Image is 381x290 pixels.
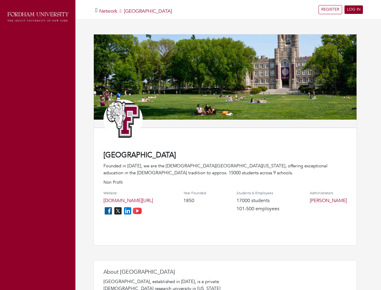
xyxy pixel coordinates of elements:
[94,34,357,120] img: 683a5b8e835635248a5481166db1a0f398a14ab9.jpg
[103,191,153,195] h4: Website
[183,198,206,204] h4: 1850
[103,269,224,275] h4: About [GEOGRAPHIC_DATA]
[103,206,113,216] img: facebook_icon-256f8dfc8812ddc1b8eade64b8eafd8a868ed32f90a8d2bb44f507e1979dbc24.png
[183,191,206,195] h4: Year Founded
[310,191,347,195] h4: Administrators
[237,191,279,195] h4: Students & Employees
[237,206,279,212] h4: 101-500 employees
[103,151,347,160] h4: [GEOGRAPHIC_DATA]
[344,5,363,14] a: LOG IN
[132,206,142,216] img: youtube_icon-fc3c61c8c22f3cdcae68f2f17984f5f016928f0ca0694dd5da90beefb88aa45e.png
[237,198,279,204] h4: 17000 students
[310,197,347,204] a: [PERSON_NAME]
[319,5,342,14] a: REGISTER
[99,8,117,14] a: Network
[113,206,123,216] img: twitter_icon-7d0bafdc4ccc1285aa2013833b377ca91d92330db209b8298ca96278571368c9.png
[103,179,347,185] p: Non Profit
[99,8,172,14] h5: [GEOGRAPHIC_DATA]
[123,206,132,216] img: linkedin_icon-84db3ca265f4ac0988026744a78baded5d6ee8239146f80404fb69c9eee6e8e7.png
[6,11,69,23] img: fordham_logo.png
[103,100,143,139] img: Athletic_Logo_Primary_Letter_Mark_1.jpg
[103,197,153,204] a: [DOMAIN_NAME][URL]
[103,163,347,176] div: Founded in [DATE], we are the [DEMOGRAPHIC_DATA][GEOGRAPHIC_DATA][US_STATE], offering exceptional...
